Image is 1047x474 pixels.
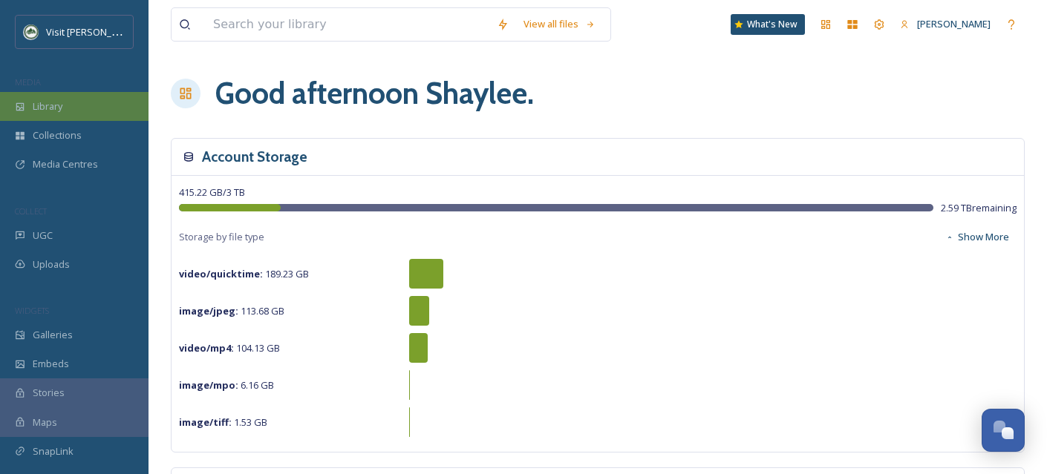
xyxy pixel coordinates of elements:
[15,305,49,316] span: WIDGETS
[982,409,1025,452] button: Open Chat
[179,267,263,280] strong: video/quicktime :
[179,304,284,317] span: 113.68 GB
[179,267,309,280] span: 189.23 GB
[941,201,1017,215] span: 2.59 TB remaining
[893,10,998,39] a: [PERSON_NAME]
[33,99,62,113] span: Library
[33,128,82,142] span: Collections
[24,24,39,39] img: Unknown.png
[33,386,65,400] span: Stories
[33,257,70,271] span: Uploads
[179,378,238,392] strong: image/mpo :
[179,378,274,392] span: 6.16 GB
[179,304,238,317] strong: image/jpeg :
[46,24,140,39] span: Visit [PERSON_NAME]
[33,328,73,342] span: Galleries
[15,205,47,217] span: COLLECT
[15,76,41,88] span: MEDIA
[33,415,57,429] span: Maps
[33,157,98,171] span: Media Centres
[938,223,1017,251] button: Show More
[33,357,69,371] span: Embeds
[731,14,805,35] a: What's New
[516,10,603,39] a: View all files
[206,8,489,41] input: Search your library
[179,341,280,355] span: 104.13 GB
[179,415,232,429] strong: image/tiff :
[179,230,264,244] span: Storage by file type
[179,341,234,355] strong: video/mp4 :
[179,415,267,429] span: 1.53 GB
[33,228,53,243] span: UGC
[202,146,307,168] h3: Account Storage
[917,17,991,30] span: [PERSON_NAME]
[215,71,534,116] h1: Good afternoon Shaylee .
[179,185,245,199] span: 415.22 GB / 3 TB
[33,444,74,458] span: SnapLink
